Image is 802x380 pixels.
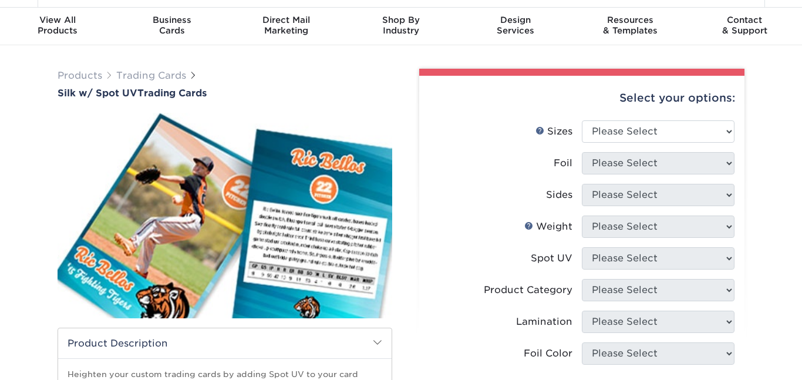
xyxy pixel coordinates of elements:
[116,70,186,81] a: Trading Cards
[573,15,688,36] div: & Templates
[688,8,802,45] a: Contact& Support
[531,251,572,265] div: Spot UV
[58,100,392,331] img: Silk w/ Spot UV 01
[58,88,137,99] span: Silk w/ Spot UV
[58,88,392,99] h1: Trading Cards
[459,8,573,45] a: DesignServices
[229,15,343,25] span: Direct Mail
[546,188,572,202] div: Sides
[573,8,688,45] a: Resources& Templates
[524,220,572,234] div: Weight
[229,8,343,45] a: Direct MailMarketing
[554,156,572,170] div: Foil
[429,76,735,120] div: Select your options:
[688,15,802,25] span: Contact
[573,15,688,25] span: Resources
[343,15,458,25] span: Shop By
[459,15,573,36] div: Services
[114,15,229,25] span: Business
[535,125,572,139] div: Sizes
[58,88,392,99] a: Silk w/ Spot UVTrading Cards
[516,315,572,329] div: Lamination
[114,15,229,36] div: Cards
[343,8,458,45] a: Shop ByIndustry
[58,70,102,81] a: Products
[343,15,458,36] div: Industry
[459,15,573,25] span: Design
[688,15,802,36] div: & Support
[524,347,572,361] div: Foil Color
[58,328,392,358] h2: Product Description
[114,8,229,45] a: BusinessCards
[229,15,343,36] div: Marketing
[484,283,572,297] div: Product Category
